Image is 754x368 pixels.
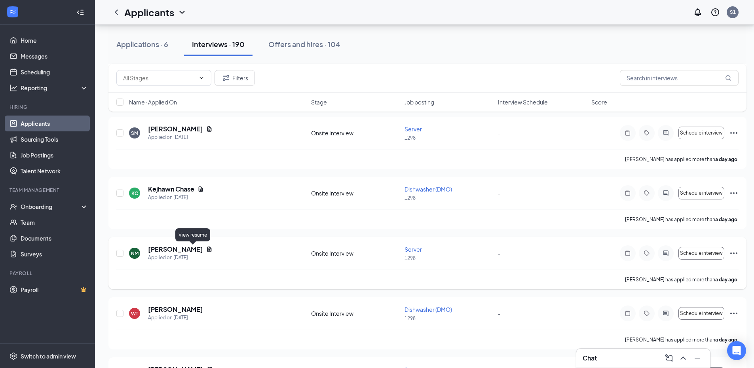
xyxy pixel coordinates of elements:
svg: ActiveChat [661,190,670,196]
a: Sourcing Tools [21,131,88,147]
svg: ChevronDown [198,75,205,81]
input: All Stages [123,74,195,82]
p: 1298 [405,255,493,262]
svg: Filter [221,73,231,83]
a: Talent Network [21,163,88,179]
svg: ComposeMessage [664,353,674,363]
svg: Notifications [693,8,703,17]
div: Team Management [9,187,87,193]
span: Name · Applied On [129,98,177,106]
svg: Ellipses [729,188,739,198]
div: Onsite Interview [311,249,400,257]
div: KC [131,190,138,197]
svg: Document [206,246,213,252]
span: Server [405,125,422,133]
svg: Analysis [9,84,17,92]
svg: ChevronUp [678,353,688,363]
svg: Tag [642,190,651,196]
h1: Applicants [124,6,174,19]
svg: ActiveChat [661,130,670,136]
svg: Note [623,250,632,256]
button: Filter Filters [215,70,255,86]
div: SM [131,130,138,137]
button: ComposeMessage [663,352,675,364]
div: Onboarding [21,203,82,211]
p: [PERSON_NAME] has applied more than . [625,336,739,343]
div: WT [131,310,138,317]
span: - [498,190,501,197]
span: Dishwasher (DMO) [405,186,452,193]
svg: Settings [9,352,17,360]
div: Reporting [21,84,89,92]
p: 1298 [405,195,493,201]
svg: Note [623,190,632,196]
h5: [PERSON_NAME] [148,245,203,254]
span: Schedule interview [680,190,723,196]
div: Hiring [9,104,87,110]
p: 1298 [405,315,493,322]
div: Applied on [DATE] [148,254,213,262]
svg: Document [198,186,204,192]
p: [PERSON_NAME] has applied more than . [625,276,739,283]
b: a day ago [715,156,737,162]
svg: Tag [642,310,651,317]
div: Interviews · 190 [192,39,245,49]
span: - [498,250,501,257]
a: PayrollCrown [21,282,88,298]
span: Server [405,246,422,253]
p: 1298 [405,135,493,141]
svg: Note [623,310,632,317]
svg: Ellipses [729,128,739,138]
div: Open Intercom Messenger [727,341,746,360]
button: Minimize [691,352,704,364]
div: Applied on [DATE] [148,193,204,201]
p: [PERSON_NAME] has applied more than . [625,216,739,223]
h3: Chat [583,354,597,362]
svg: QuestionInfo [710,8,720,17]
a: Job Postings [21,147,88,163]
h5: Kejhawn Chase [148,185,194,193]
div: Payroll [9,270,87,277]
svg: ActiveChat [661,250,670,256]
svg: Document [206,126,213,132]
div: NM [131,250,139,257]
a: Team [21,214,88,230]
div: Applications · 6 [116,39,168,49]
svg: Ellipses [729,248,739,258]
div: Applied on [DATE] [148,314,203,322]
div: Onsite Interview [311,129,400,137]
svg: ActiveChat [661,310,670,317]
p: [PERSON_NAME] has applied more than . [625,156,739,163]
a: Surveys [21,246,88,262]
span: Interview Schedule [498,98,548,106]
svg: MagnifyingGlass [725,75,731,81]
button: ChevronUp [677,352,689,364]
b: a day ago [715,216,737,222]
div: Switch to admin view [21,352,76,360]
a: ChevronLeft [112,8,121,17]
b: a day ago [715,277,737,283]
button: Schedule interview [678,307,724,320]
svg: Collapse [76,8,84,16]
h5: [PERSON_NAME] [148,305,203,314]
div: Applied on [DATE] [148,133,213,141]
svg: UserCheck [9,203,17,211]
span: - [498,129,501,137]
a: Applicants [21,116,88,131]
svg: WorkstreamLogo [9,8,17,16]
span: Dishwasher (DMO) [405,306,452,313]
span: Schedule interview [680,311,723,316]
svg: Tag [642,130,651,136]
span: Score [591,98,607,106]
svg: Note [623,130,632,136]
h5: [PERSON_NAME] [148,125,203,133]
div: S1 [730,9,736,15]
input: Search in interviews [620,70,739,86]
b: a day ago [715,337,737,343]
a: Documents [21,230,88,246]
div: View resume [175,228,210,241]
span: - [498,310,501,317]
button: Schedule interview [678,127,724,139]
span: Job posting [405,98,434,106]
a: Home [21,32,88,48]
